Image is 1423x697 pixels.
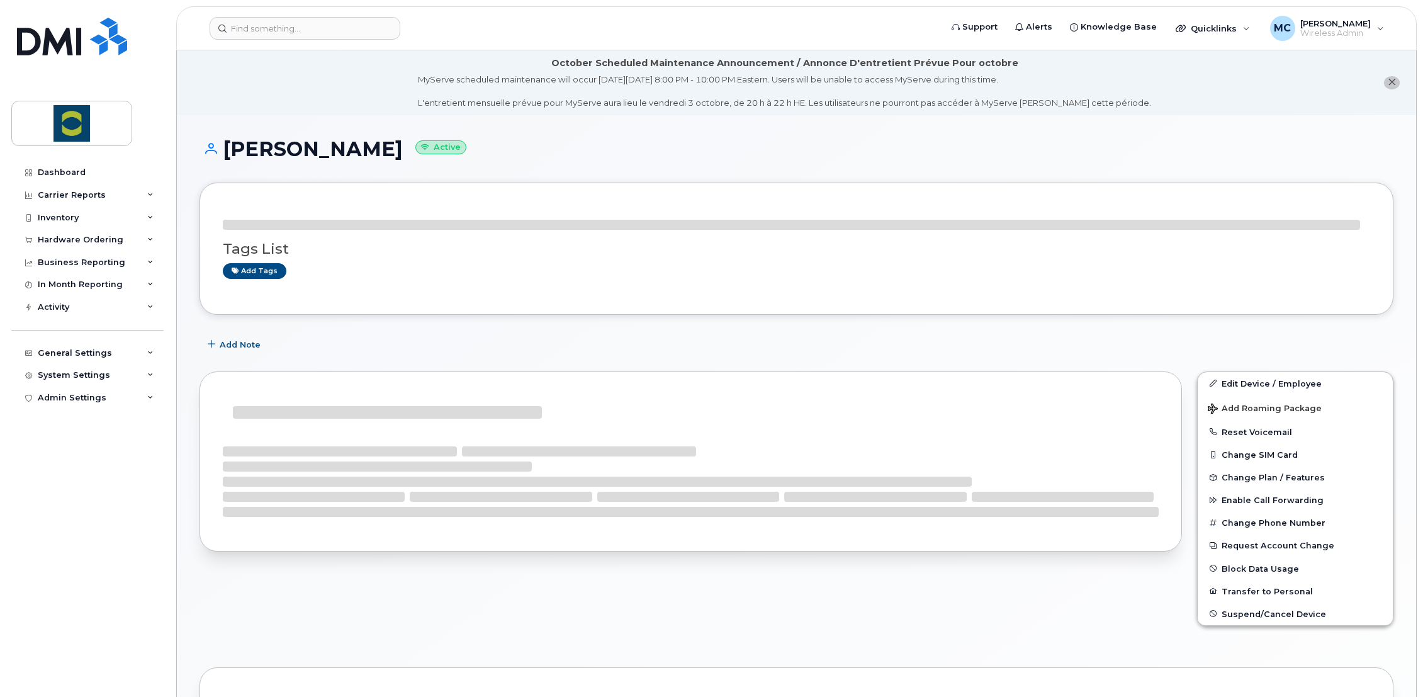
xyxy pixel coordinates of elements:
button: Add Roaming Package [1198,395,1393,421]
button: Suspend/Cancel Device [1198,603,1393,625]
span: Suspend/Cancel Device [1222,609,1326,618]
small: Active [415,140,466,155]
span: Add Note [220,339,261,351]
button: Transfer to Personal [1198,580,1393,603]
div: MyServe scheduled maintenance will occur [DATE][DATE] 8:00 PM - 10:00 PM Eastern. Users will be u... [418,74,1151,109]
a: Edit Device / Employee [1198,372,1393,395]
span: Add Roaming Package [1208,404,1322,416]
button: Reset Voicemail [1198,421,1393,443]
button: Change Plan / Features [1198,466,1393,489]
button: Change SIM Card [1198,443,1393,466]
button: Add Note [200,334,271,356]
button: Enable Call Forwarding [1198,489,1393,511]
h1: [PERSON_NAME] [200,138,1393,160]
button: Block Data Usage [1198,557,1393,580]
a: Add tags [223,263,286,279]
span: Enable Call Forwarding [1222,496,1324,505]
button: Change Phone Number [1198,511,1393,534]
button: Request Account Change [1198,534,1393,557]
span: Change Plan / Features [1222,473,1325,482]
button: close notification [1384,76,1400,89]
h3: Tags List [223,241,1370,257]
div: October Scheduled Maintenance Announcement / Annonce D'entretient Prévue Pour octobre [551,57,1018,70]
